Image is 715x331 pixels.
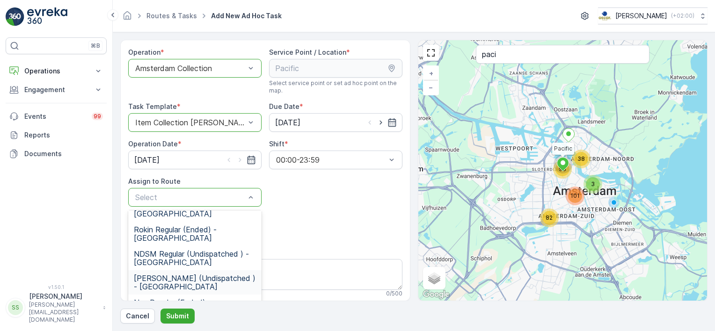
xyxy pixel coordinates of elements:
a: Reports [6,126,107,144]
p: Engagement [24,85,88,94]
button: Engagement [6,80,107,99]
span: Select service point or set ad hoc point on the map. [269,79,402,94]
label: Operation [128,48,161,56]
p: 99 [94,113,101,120]
span: 101 [570,192,580,199]
p: Operations [24,66,88,76]
a: Zoom In [424,66,438,80]
p: Documents [24,149,103,158]
p: [PERSON_NAME] [615,11,667,21]
span: 82 [546,214,553,221]
label: Due Date [269,102,299,110]
label: Assign to Route [128,177,181,185]
div: SS [8,300,23,315]
button: Operations [6,62,107,80]
span: + [429,69,433,77]
div: 82 [540,209,559,227]
p: [PERSON_NAME][EMAIL_ADDRESS][DOMAIN_NAME] [29,301,98,324]
span: Add New Ad Hoc Task [209,11,284,21]
img: Google [421,288,452,301]
p: Events [24,112,86,121]
p: [PERSON_NAME] [29,292,98,301]
span: v 1.50.1 [6,284,107,290]
div: 96 [553,160,572,179]
p: ( +02:00 ) [671,12,694,20]
img: logo_light-DOdMpM7g.png [27,7,67,26]
img: logo [6,7,24,26]
input: Search address or service points [476,45,649,64]
input: Pacific [269,59,402,78]
label: Task Template [128,102,177,110]
span: [PERSON_NAME] (Undispatched ) - [GEOGRAPHIC_DATA] [134,274,256,291]
a: Documents [6,144,107,163]
label: Operation Date [128,140,178,148]
p: Submit [166,311,189,321]
a: View Fullscreen [424,46,438,60]
a: Layers [424,268,445,288]
span: CS Regular (Offline) - [GEOGRAPHIC_DATA] [134,201,256,218]
span: Rokin Regular (Ended) - [GEOGRAPHIC_DATA] [134,225,256,242]
img: basis-logo_rgb2x.png [598,11,612,21]
span: 38 [577,155,585,162]
div: 101 [566,187,584,205]
span: NDSM Regular (Undispatched ) - [GEOGRAPHIC_DATA] [134,250,256,266]
a: Zoom Out [424,80,438,94]
button: Submit [161,309,195,324]
div: 38 [572,150,591,168]
button: [PERSON_NAME](+02:00) [598,7,708,24]
a: Routes & Tasks [146,12,197,20]
span: 3 [591,180,595,187]
p: Reports [24,130,103,140]
a: Open this area in Google Maps (opens a new window) [421,288,452,301]
input: dd/mm/yyyy [128,151,262,169]
div: 3 [584,175,602,194]
p: ⌘B [91,42,100,50]
button: SS[PERSON_NAME][PERSON_NAME][EMAIL_ADDRESS][DOMAIN_NAME] [6,292,107,324]
button: Cancel [120,309,155,324]
input: dd/mm/yyyy [269,113,402,132]
span: − [429,83,433,91]
a: Homepage [122,14,132,22]
p: 0 / 500 [386,290,402,297]
span: Nes Regular (Ended) - [GEOGRAPHIC_DATA] [134,298,256,315]
label: Shift [269,140,285,148]
a: Events99 [6,107,107,126]
label: Service Point / Location [269,48,346,56]
p: Select [135,192,245,203]
p: Cancel [126,311,149,321]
